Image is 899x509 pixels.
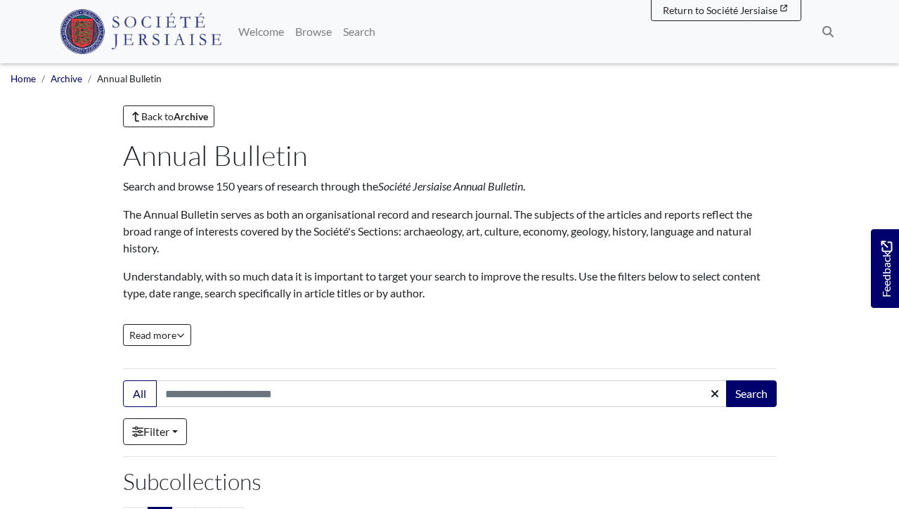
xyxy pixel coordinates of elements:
p: Search and browse 150 years of research through the . [123,178,777,195]
p: The Annual Bulletin serves as both an organisational record and research journal. The subjects of... [123,206,777,257]
a: Archive [51,73,82,84]
button: All [123,380,157,407]
a: Welcome [233,18,290,46]
span: Return to Société Jersiaise [663,4,777,16]
a: Société Jersiaise logo [60,6,222,58]
a: Filter [123,418,187,445]
strong: Archive [174,110,208,122]
a: Browse [290,18,337,46]
p: Understandably, with so much data it is important to target your search to improve the results. U... [123,268,777,302]
span: Read more [129,329,185,341]
img: Société Jersiaise [60,9,222,54]
input: Search this collection... [156,380,727,407]
em: Société Jersiaise Annual Bulletin [378,179,523,193]
button: Search [726,380,777,407]
a: Would you like to provide feedback? [871,229,899,308]
span: Annual Bulletin [97,73,162,84]
button: Read all of the content [123,324,191,346]
h1: Annual Bulletin [123,138,777,172]
a: Home [11,73,36,84]
a: Back toArchive [123,105,215,127]
a: Search [337,18,381,46]
h2: Subcollections [123,468,777,495]
span: Feedback [878,240,895,297]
